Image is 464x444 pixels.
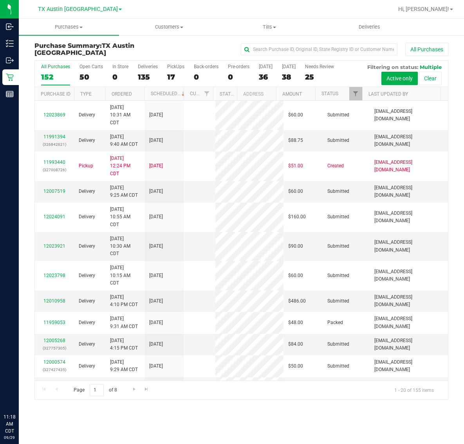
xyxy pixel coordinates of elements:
span: Submitted [327,111,349,119]
span: [DATE] 9:25 AM CDT [110,184,138,199]
span: [EMAIL_ADDRESS][DOMAIN_NAME] [374,294,443,308]
span: [EMAIL_ADDRESS][DOMAIN_NAME] [374,239,443,254]
div: 152 [41,72,70,82]
span: [DATE] [149,137,163,144]
a: Purchases [19,19,119,35]
span: [DATE] [149,188,163,195]
div: 0 [112,72,128,82]
button: Active only [381,72,418,85]
span: $60.00 [288,272,303,279]
span: Submitted [327,243,349,250]
span: Delivery [79,213,95,221]
span: Delivery [79,272,95,279]
span: [DATE] 9:29 AM CDT [110,359,138,373]
div: 50 [79,72,103,82]
inline-svg: Retail [6,73,14,81]
span: Delivery [79,188,95,195]
p: (327008726) [40,166,69,174]
iframe: Resource center [8,381,31,405]
span: [DATE] 9:40 AM CDT [110,133,138,148]
a: Last Updated By [368,91,408,97]
span: Submitted [327,137,349,144]
a: 11991394 [43,134,65,140]
span: Created [327,162,344,170]
div: 38 [282,72,296,82]
div: 135 [138,72,158,82]
span: Submitted [327,272,349,279]
span: Delivery [79,319,95,326]
span: [DATE] 4:15 PM CDT [110,337,138,352]
span: [DATE] 4:10 PM CDT [110,294,138,308]
a: Go to the last page [141,384,152,395]
span: Deliveries [348,24,391,31]
span: [DATE] 9:31 AM CDT [110,315,138,330]
button: All Purchases [405,43,448,56]
div: Back-orders [194,64,218,69]
span: TX Austin [GEOGRAPHIC_DATA] [34,42,134,56]
span: Submitted [327,213,349,221]
span: Multiple [420,64,442,70]
a: Type [80,91,92,97]
span: [EMAIL_ADDRESS][DOMAIN_NAME] [374,268,443,283]
span: [DATE] [149,319,163,326]
div: 25 [305,72,334,82]
a: 12023798 [43,273,65,278]
a: Tills [219,19,320,35]
a: State Registry ID [220,91,261,97]
a: Filter [200,87,213,100]
span: Delivery [79,243,95,250]
span: [EMAIL_ADDRESS][DOMAIN_NAME] [374,184,443,199]
div: 17 [167,72,184,82]
span: [EMAIL_ADDRESS][DOMAIN_NAME] [374,133,443,148]
span: 1 - 20 of 155 items [388,384,440,396]
span: Submitted [327,297,349,305]
span: Delivery [79,297,95,305]
a: 12005268 [43,338,65,343]
a: 12023869 [43,112,65,118]
a: 11959053 [43,320,65,325]
a: Customers [119,19,219,35]
span: $51.00 [288,162,303,170]
span: Delivery [79,111,95,119]
span: $60.00 [288,111,303,119]
h3: Purchase Summary: [34,42,172,56]
span: Delivery [79,362,95,370]
span: $88.75 [288,137,303,144]
span: Filtering on status: [367,64,418,70]
a: Scheduled [151,91,186,96]
button: Clear [419,72,442,85]
span: Purchases [19,24,119,31]
a: 12024091 [43,214,65,219]
a: Customer [190,91,214,96]
div: Deliveries [138,64,158,69]
p: 09/29 [4,435,15,440]
span: [DATE] [149,111,163,119]
p: 11:18 AM CDT [4,413,15,435]
p: (327427435) [40,366,69,373]
input: Search Purchase ID, Original ID, State Registry ID or Customer Name... [241,43,397,55]
span: Tills [220,24,319,31]
iframe: Resource center unread badge [23,380,32,390]
span: [DATE] 10:15 AM CDT [110,264,140,287]
span: [DATE] [149,297,163,305]
span: $90.00 [288,243,303,250]
span: [DATE] [149,243,163,250]
span: [DATE] [149,341,163,348]
inline-svg: Outbound [6,56,14,64]
span: Delivery [79,341,95,348]
a: 12023921 [43,243,65,249]
span: Packed [327,319,343,326]
span: [DATE] 10:30 AM CDT [110,235,140,258]
span: [EMAIL_ADDRESS][DOMAIN_NAME] [374,359,443,373]
span: [DATE] [149,213,163,221]
span: $486.00 [288,297,306,305]
span: Page of 8 [67,384,123,396]
span: $160.00 [288,213,306,221]
div: In Store [112,64,128,69]
span: [EMAIL_ADDRESS][DOMAIN_NAME] [374,315,443,330]
span: [DATE] [149,272,163,279]
a: Purchase ID [41,91,70,97]
div: All Purchases [41,64,70,69]
span: [DATE] 12:24 PM CDT [110,155,140,178]
div: [DATE] [282,64,296,69]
